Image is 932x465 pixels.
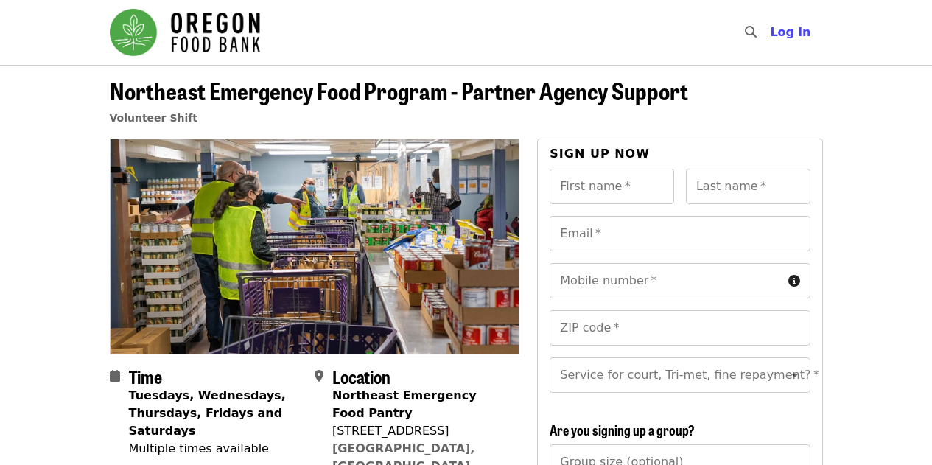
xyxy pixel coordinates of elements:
[110,9,260,56] img: Oregon Food Bank - Home
[770,25,810,39] span: Log in
[129,440,303,458] div: Multiple times available
[686,169,810,204] input: Last name
[550,216,810,251] input: Email
[332,422,508,440] div: [STREET_ADDRESS]
[758,18,822,47] button: Log in
[765,15,777,50] input: Search
[315,369,323,383] i: map-marker-alt icon
[110,369,120,383] i: calendar icon
[129,388,286,438] strong: Tuesdays, Wednesdays, Thursdays, Fridays and Saturdays
[332,388,477,420] strong: Northeast Emergency Food Pantry
[110,73,688,108] span: Northeast Emergency Food Program - Partner Agency Support
[785,365,805,385] button: Open
[745,25,757,39] i: search icon
[332,363,390,389] span: Location
[110,112,198,124] a: Volunteer Shift
[550,169,674,204] input: First name
[550,147,650,161] span: Sign up now
[111,139,519,353] img: Northeast Emergency Food Program - Partner Agency Support organized by Oregon Food Bank
[550,310,810,346] input: ZIP code
[550,420,695,439] span: Are you signing up a group?
[788,274,800,288] i: circle-info icon
[129,363,162,389] span: Time
[550,263,782,298] input: Mobile number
